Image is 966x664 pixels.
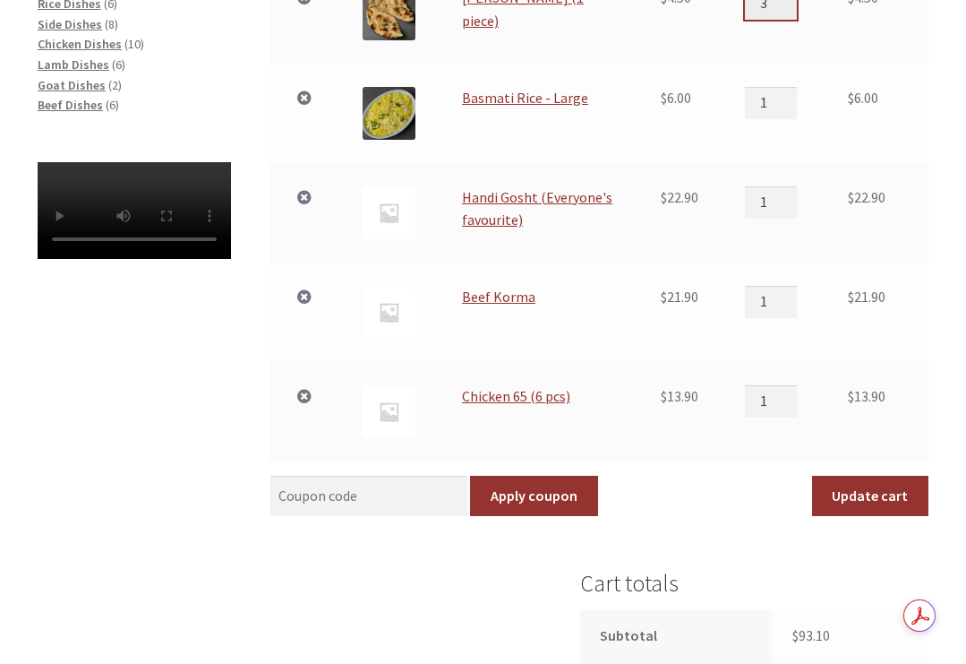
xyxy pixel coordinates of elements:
a: Side Dishes [38,16,102,32]
a: Lamb Dishes [38,56,109,73]
span: $ [661,89,667,107]
a: Remove Beef Korma from cart [293,286,316,309]
span: $ [848,288,854,306]
bdi: 21.90 [848,288,885,306]
th: Subtotal [580,610,772,662]
span: 6 [115,56,122,73]
h2: Cart totals [580,570,928,598]
a: Handi Gosht (Everyone's favourite) [462,188,612,229]
span: 10 [128,36,141,52]
bdi: 13.90 [661,387,698,405]
span: $ [792,626,799,644]
input: Product quantity [745,186,797,219]
a: Beef Korma [462,288,535,306]
img: Basmati Rice - Large [363,87,415,140]
span: $ [661,387,667,405]
span: 8 [108,16,115,32]
a: Remove Chicken 65 (6 pcs) from cart [293,385,316,409]
button: Apply coupon [470,476,597,517]
bdi: 6.00 [848,89,878,107]
bdi: 22.90 [661,188,698,206]
a: Remove Handi Gosht (Everyone's favourite) from cart [293,186,316,210]
bdi: 22.90 [848,188,885,206]
input: Coupon code [270,476,468,517]
bdi: 21.90 [661,288,698,306]
a: Goat Dishes [38,77,106,93]
span: 6 [109,97,115,113]
img: Placeholder [363,186,415,239]
span: $ [661,288,667,306]
button: Update cart [812,476,928,517]
input: Product quantity [745,286,797,318]
span: $ [848,387,854,405]
bdi: 93.10 [792,626,830,644]
input: Product quantity [745,87,797,119]
a: Chicken 65 (6 pcs) [462,387,570,405]
a: Chicken Dishes [38,36,122,52]
span: $ [661,188,667,206]
bdi: 6.00 [661,89,691,107]
a: Remove Basmati Rice - Large from cart [293,87,316,110]
bdi: 13.90 [848,387,885,405]
span: $ [848,188,854,206]
img: Placeholder [363,385,415,438]
span: $ [848,89,854,107]
a: Basmati Rice - Large [462,89,588,107]
a: Beef Dishes [38,97,103,113]
input: Product quantity [745,385,797,418]
span: 2 [112,77,118,93]
img: Placeholder [363,286,415,339]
